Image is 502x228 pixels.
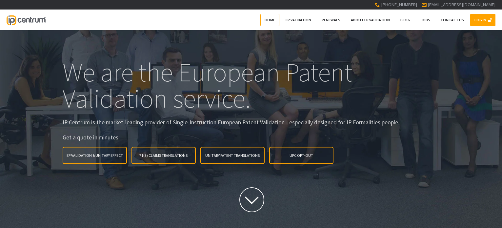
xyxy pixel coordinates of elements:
span: Renewals [322,17,340,22]
a: EP Validation & Unitary Effect [63,147,127,164]
p: IP Centrum is the market-leading provider of Single-Instruction European Patent Validation - espe... [63,118,440,126]
a: Jobs [416,14,434,26]
h1: We are the European Patent Validation service. [63,59,440,111]
span: Contact Us [441,17,464,22]
a: 71(3) Claims Translations [131,147,196,164]
a: Contact Us [436,14,468,26]
a: [EMAIL_ADDRESS][DOMAIN_NAME] [428,2,495,8]
p: Get a quote in minutes: [63,133,440,142]
a: About EP Validation [347,14,394,26]
span: [PHONE_NUMBER] [381,2,417,8]
span: Home [265,17,275,22]
a: Home [260,14,279,26]
a: UPC Opt-Out [269,147,333,164]
span: Blog [400,17,410,22]
a: EP Validation [281,14,315,26]
a: Blog [396,14,414,26]
a: LOG IN [470,14,495,26]
span: About EP Validation [351,17,390,22]
a: Renewals [317,14,345,26]
a: Unitary Patent Translations [200,147,265,164]
a: IP Centrum [7,10,45,30]
span: EP Validation [286,17,311,22]
span: Jobs [421,17,430,22]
